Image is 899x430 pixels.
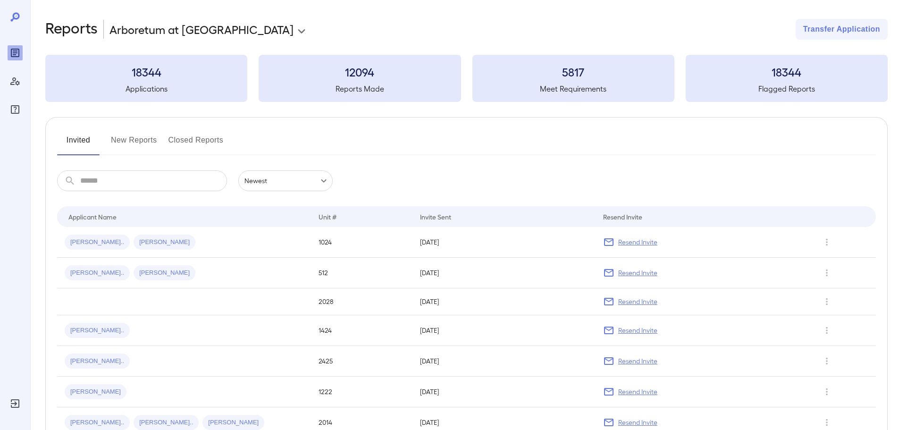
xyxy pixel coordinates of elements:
[45,64,247,79] h3: 18344
[8,396,23,411] div: Log Out
[420,211,451,222] div: Invite Sent
[238,170,333,191] div: Newest
[68,211,117,222] div: Applicant Name
[45,83,247,94] h5: Applications
[259,83,461,94] h5: Reports Made
[618,268,657,278] p: Resend Invite
[819,384,834,399] button: Row Actions
[819,415,834,430] button: Row Actions
[109,22,294,37] p: Arboretum at [GEOGRAPHIC_DATA]
[311,227,412,258] td: 1024
[65,269,130,278] span: [PERSON_NAME]..
[45,55,888,102] summary: 18344Applications12094Reports Made5817Meet Requirements18344Flagged Reports
[412,288,595,315] td: [DATE]
[618,297,657,306] p: Resend Invite
[686,83,888,94] h5: Flagged Reports
[65,418,130,427] span: [PERSON_NAME]..
[311,315,412,346] td: 1424
[65,388,126,396] span: [PERSON_NAME]
[202,418,264,427] span: [PERSON_NAME]
[819,235,834,250] button: Row Actions
[65,326,130,335] span: [PERSON_NAME]..
[618,387,657,396] p: Resend Invite
[618,326,657,335] p: Resend Invite
[412,346,595,377] td: [DATE]
[412,227,595,258] td: [DATE]
[412,258,595,288] td: [DATE]
[8,45,23,60] div: Reports
[311,258,412,288] td: 512
[412,315,595,346] td: [DATE]
[319,211,336,222] div: Unit #
[134,269,195,278] span: [PERSON_NAME]
[311,346,412,377] td: 2425
[134,418,199,427] span: [PERSON_NAME]..
[819,354,834,369] button: Row Actions
[618,418,657,427] p: Resend Invite
[819,323,834,338] button: Row Actions
[168,133,224,155] button: Closed Reports
[8,74,23,89] div: Manage Users
[111,133,157,155] button: New Reports
[65,357,130,366] span: [PERSON_NAME]..
[472,64,674,79] h3: 5817
[65,238,130,247] span: [PERSON_NAME]..
[819,294,834,309] button: Row Actions
[472,83,674,94] h5: Meet Requirements
[8,102,23,117] div: FAQ
[819,265,834,280] button: Row Actions
[618,356,657,366] p: Resend Invite
[796,19,888,40] button: Transfer Application
[412,377,595,407] td: [DATE]
[57,133,100,155] button: Invited
[686,64,888,79] h3: 18344
[311,377,412,407] td: 1222
[45,19,98,40] h2: Reports
[259,64,461,79] h3: 12094
[134,238,195,247] span: [PERSON_NAME]
[618,237,657,247] p: Resend Invite
[311,288,412,315] td: 2028
[603,211,642,222] div: Resend Invite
